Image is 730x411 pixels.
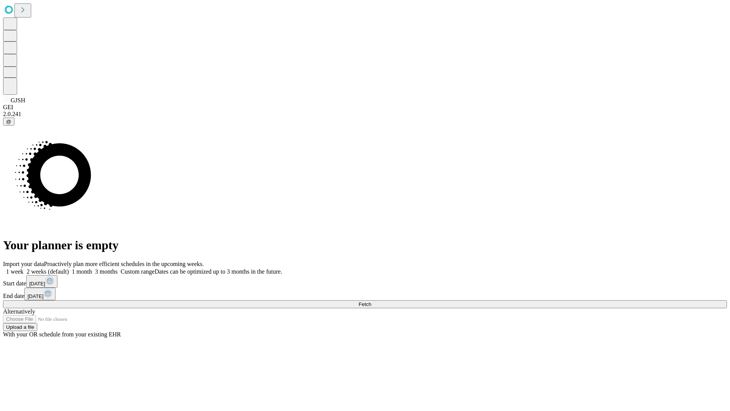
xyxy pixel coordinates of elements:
div: Start date [3,275,727,288]
button: Fetch [3,300,727,308]
span: @ [6,119,11,124]
span: Proactively plan more efficient schedules in the upcoming weeks. [44,261,204,267]
button: [DATE] [26,275,57,288]
button: @ [3,118,14,126]
div: GEI [3,104,727,111]
span: Custom range [121,268,154,275]
span: Import your data [3,261,44,267]
span: 1 month [72,268,92,275]
span: GJSH [11,97,25,104]
button: [DATE] [24,288,56,300]
span: 2 weeks (default) [27,268,69,275]
span: [DATE] [27,293,43,299]
span: Alternatively [3,308,35,315]
span: 3 months [95,268,117,275]
div: End date [3,288,727,300]
span: 1 week [6,268,24,275]
span: [DATE] [29,281,45,287]
h1: Your planner is empty [3,238,727,252]
div: 2.0.241 [3,111,727,118]
span: With your OR schedule from your existing EHR [3,331,121,338]
span: Dates can be optimized up to 3 months in the future. [155,268,282,275]
button: Upload a file [3,323,37,331]
span: Fetch [359,301,371,307]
